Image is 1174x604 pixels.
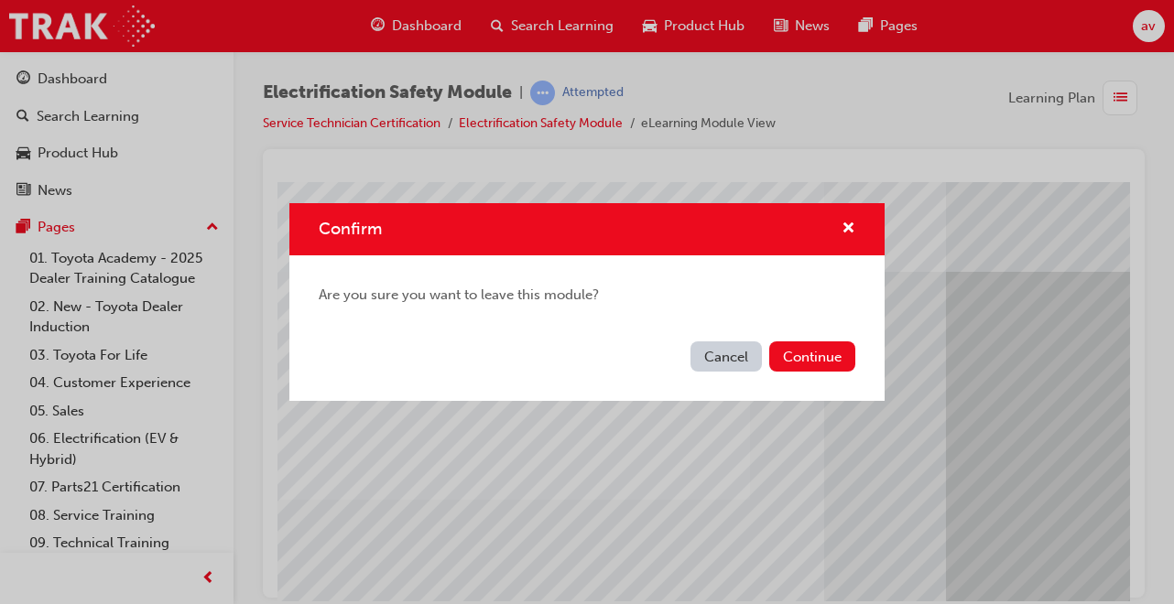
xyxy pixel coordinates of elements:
div: Are you sure you want to leave this module? [289,255,885,335]
button: cross-icon [842,218,855,241]
button: Cancel [690,341,762,372]
span: Confirm [319,219,382,239]
button: Continue [769,341,855,372]
div: Confirm [289,203,885,401]
span: cross-icon [842,221,855,238]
